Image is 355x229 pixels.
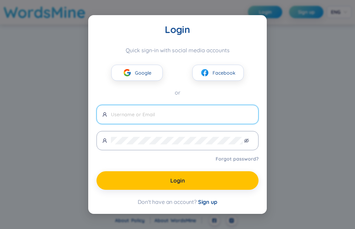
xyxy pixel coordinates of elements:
div: Login [96,23,259,36]
span: Login [170,177,185,184]
span: eye-invisible [244,138,249,143]
span: Sign up [198,198,217,205]
button: googleGoogle [111,65,163,81]
div: Quick sign-in with social media accounts [96,47,259,54]
input: Username or Email [111,111,253,118]
a: Forgot password? [216,155,259,162]
span: user [102,112,107,117]
img: facebook [201,68,209,77]
span: Google [135,69,151,77]
span: Facebook [213,69,236,77]
div: or [96,88,259,97]
div: Don't have an account? [96,198,259,206]
button: facebookFacebook [192,65,244,81]
img: google [123,68,131,77]
button: Login [96,171,259,190]
span: user [102,138,107,143]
